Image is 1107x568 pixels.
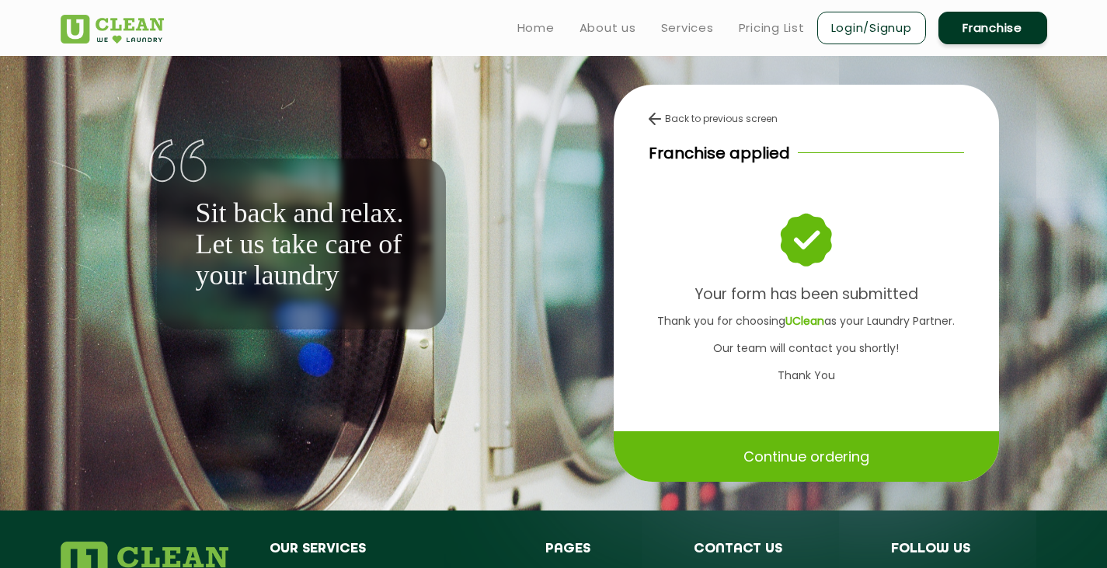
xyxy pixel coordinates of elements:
b: Your form has been submitted [694,284,918,305]
a: About us [580,19,636,37]
p: Thank you for choosing as your Laundry Partner. Our team will contact you shortly! Thank You [649,308,964,389]
img: back-arrow.svg [649,113,661,125]
a: Home [517,19,555,37]
img: quote-img [149,139,207,183]
div: Back to previous screen [649,112,964,126]
p: Sit back and relax. Let us take care of your laundry [196,197,407,291]
a: Services [661,19,714,37]
a: Franchise [938,12,1047,44]
b: UClean [785,313,824,329]
a: Login/Signup [817,12,926,44]
a: Pricing List [739,19,805,37]
img: success [782,214,830,266]
p: Franchise applied [649,141,790,165]
img: UClean Laundry and Dry Cleaning [61,15,164,44]
p: Continue ordering [743,443,869,470]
